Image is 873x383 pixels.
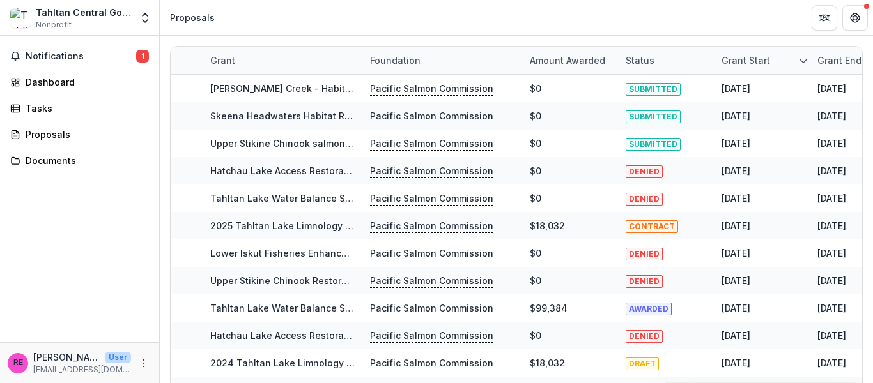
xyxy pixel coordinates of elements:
[618,47,714,74] div: Status
[26,154,144,167] div: Documents
[714,47,810,74] div: Grant start
[105,352,131,363] p: User
[722,191,750,205] div: [DATE]
[33,364,131,375] p: [EMAIL_ADDRESS][DOMAIN_NAME]
[817,329,846,342] div: [DATE]
[36,19,72,31] span: Nonprofit
[203,47,362,74] div: Grant
[5,98,154,119] a: Tasks
[817,219,846,232] div: [DATE]
[722,329,750,342] div: [DATE]
[5,150,154,171] a: Documents
[817,274,846,287] div: [DATE]
[522,47,618,74] div: Amount awarded
[798,56,808,66] svg: sorted descending
[626,83,681,96] span: SUBMITTED
[530,301,568,315] div: $99,384
[530,329,541,342] div: $0
[817,82,846,95] div: [DATE]
[817,137,846,150] div: [DATE]
[210,165,361,176] a: Hatchau Lake Access Restoration
[722,137,750,150] div: [DATE]
[530,164,541,177] div: $0
[370,82,493,96] p: Pacific Salmon Commission
[626,275,663,288] span: DENIED
[370,246,493,260] p: Pacific Salmon Commission
[370,164,493,178] p: Pacific Salmon Commission
[370,191,493,206] p: Pacific Salmon Commission
[370,274,493,288] p: Pacific Salmon Commission
[842,5,868,31] button: Get Help
[370,219,493,233] p: Pacific Salmon Commission
[136,5,154,31] button: Open entity switcher
[362,47,522,74] div: Foundation
[370,301,493,315] p: Pacific Salmon Commission
[13,359,23,367] div: Richard Erhardt
[210,330,361,341] a: Hatchau Lake Access Restoration
[530,356,565,370] div: $18,032
[722,82,750,95] div: [DATE]
[26,75,144,89] div: Dashboard
[626,193,663,206] span: DENIED
[530,82,541,95] div: $0
[210,357,587,368] a: 2024 Tahltan Lake Limnology and Productivity Investigations – Year 2 (TCG Portion)
[626,165,663,178] span: DENIED
[210,110,447,121] a: Skeena Headwaters Habitat Restoration Assessment
[33,350,100,364] p: [PERSON_NAME]
[722,246,750,260] div: [DATE]
[817,109,846,123] div: [DATE]
[817,191,846,205] div: [DATE]
[210,138,393,149] a: Upper Stikine Chinook salmon rebuilding
[26,51,136,62] span: Notifications
[210,83,482,94] a: [PERSON_NAME] Creek - Habitat Assessment & Management
[170,11,215,24] div: Proposals
[370,356,493,370] p: Pacific Salmon Commission
[36,6,131,19] div: Tahltan Central Government
[210,193,365,204] a: Tahltan Lake Water Balance Study
[522,54,613,67] div: Amount awarded
[810,54,869,67] div: Grant end
[26,101,144,115] div: Tasks
[370,329,493,343] p: Pacific Salmon Commission
[210,275,364,286] a: Upper Stikine Chinook Restoration
[812,5,837,31] button: Partners
[626,220,678,233] span: CONTRACT
[618,54,662,67] div: Status
[370,137,493,151] p: Pacific Salmon Commission
[626,138,681,151] span: SUBMITTED
[722,301,750,315] div: [DATE]
[817,246,846,260] div: [DATE]
[530,246,541,260] div: $0
[530,219,565,232] div: $18,032
[817,301,846,315] div: [DATE]
[136,50,149,63] span: 1
[10,8,31,28] img: Tahltan Central Government
[530,274,541,287] div: $0
[203,54,243,67] div: Grant
[5,124,154,145] a: Proposals
[26,128,144,141] div: Proposals
[817,164,846,177] div: [DATE]
[210,248,430,259] a: Lower Iskut Fisheries Enhancement Study (LIFES)
[626,303,672,315] span: AWARDED
[5,46,154,66] button: Notifications1
[626,330,663,343] span: DENIED
[626,248,663,260] span: DENIED
[722,109,750,123] div: [DATE]
[714,54,778,67] div: Grant start
[210,303,365,313] a: Tahltan Lake Water Balance Study
[722,356,750,370] div: [DATE]
[722,219,750,232] div: [DATE]
[530,137,541,150] div: $0
[370,109,493,123] p: Pacific Salmon Commission
[136,356,151,371] button: More
[530,191,541,205] div: $0
[165,8,220,27] nav: breadcrumb
[817,356,846,370] div: [DATE]
[722,274,750,287] div: [DATE]
[722,164,750,177] div: [DATE]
